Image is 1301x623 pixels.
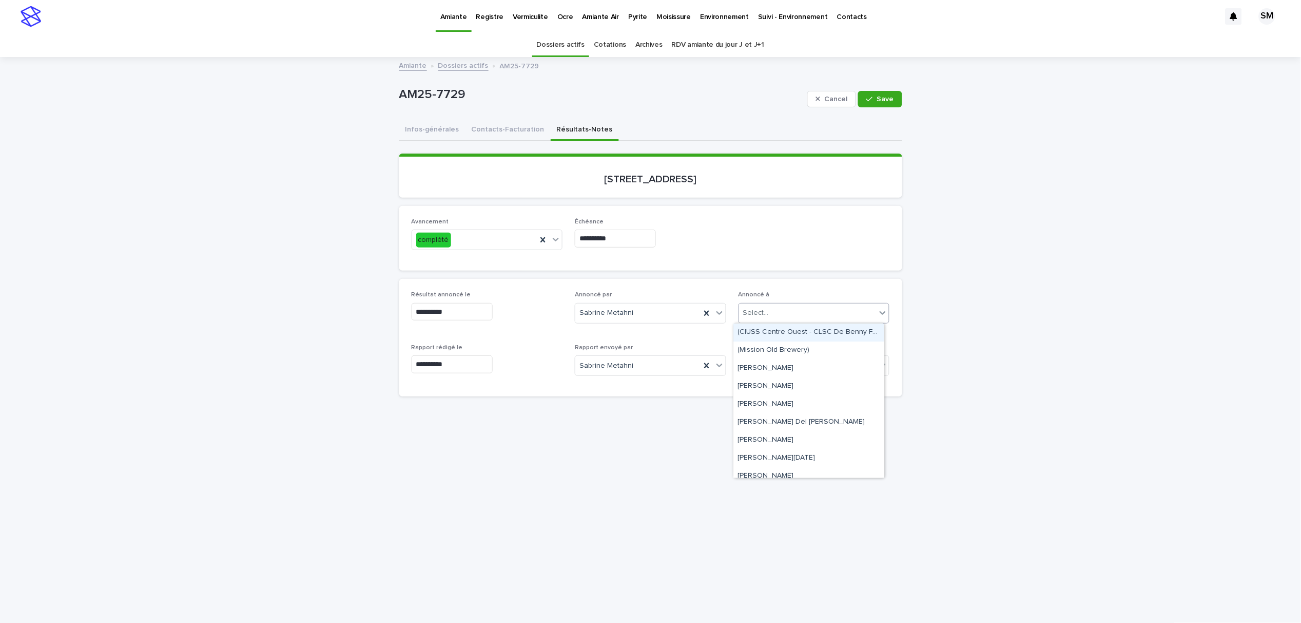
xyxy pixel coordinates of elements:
[412,292,471,298] span: Résultat annoncé le
[579,361,633,371] span: Sabrine Metahni
[734,324,884,342] div: (CIUSS Centre Ouest - CLSC De Benny Farm)
[734,431,884,449] div: Antoine Lalonde
[824,96,847,103] span: Cancel
[672,33,764,57] a: RDV amiante du jour J et J+1
[877,96,894,103] span: Save
[416,233,451,248] div: complété
[635,33,663,57] a: Archives
[858,91,902,107] button: Save
[734,360,884,377] div: Ahmad Mouchaimech
[575,219,604,225] span: Échéance
[807,91,857,107] button: Cancel
[575,345,633,351] span: Rapport envoyé par
[412,219,449,225] span: Avancement
[551,120,619,141] button: Résultats-Notes
[575,292,612,298] span: Annoncé par
[734,449,884,467] div: Ariane Noel
[399,120,465,141] button: Infos-générales
[21,6,41,27] img: stacker-logo-s-only.png
[438,59,489,71] a: Dossiers actifs
[399,87,803,102] p: AM25-7729
[465,120,551,141] button: Contacts-Facturation
[1259,8,1275,25] div: SM
[412,173,890,185] p: [STREET_ADDRESS]
[734,467,884,485] div: Bator Hann
[579,308,633,318] span: Sabrine Metahni
[537,33,585,57] a: Dossiers actifs
[399,59,427,71] a: Amiante
[743,308,769,318] div: Select...
[594,33,626,57] a: Cotations
[734,342,884,360] div: (Mission Old Brewery)
[500,60,539,71] p: AM25-7729
[734,395,884,413] div: Alexia Bouche
[734,377,884,395] div: Alex Lapointe
[739,292,770,298] span: Annoncé à
[412,345,463,351] span: Rapport rédigé le
[734,413,884,431] div: Anita Del Vecchio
